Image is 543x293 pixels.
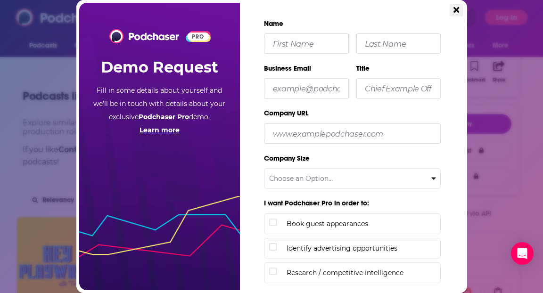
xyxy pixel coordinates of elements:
h2: Demo Request [101,50,218,84]
p: Fill in some details about yourself and we'll be in touch with details about your exclusive demo. [93,84,226,137]
label: I want Podchaser Pro in order to: [264,195,445,213]
label: Company URL [264,105,441,123]
b: Podchaser Pro [139,113,189,121]
input: First Name [264,33,349,54]
input: example@podchaser.com [264,78,349,98]
input: Chief Example Officer [356,78,441,98]
span: Book guest appearances [287,219,436,229]
a: Learn more [140,126,180,134]
img: Podchaser - Follow, Share and Rate Podcasts [109,29,180,43]
label: Title [356,60,441,78]
span: Research / competitive intelligence [287,268,436,278]
label: Business Email [264,60,349,78]
label: Name [264,15,445,33]
label: Company Size [264,150,441,168]
span: Identify advertising opportunities [287,243,436,253]
button: Close [450,4,463,16]
input: Last Name [356,33,441,54]
span: PRO [187,33,209,41]
div: Open Intercom Messenger [511,242,534,265]
a: Podchaser Logo PRO [109,29,209,43]
input: www.examplepodchaser.com [264,123,441,144]
a: Podchaser - Follow, Share and Rate Podcasts [109,31,180,40]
